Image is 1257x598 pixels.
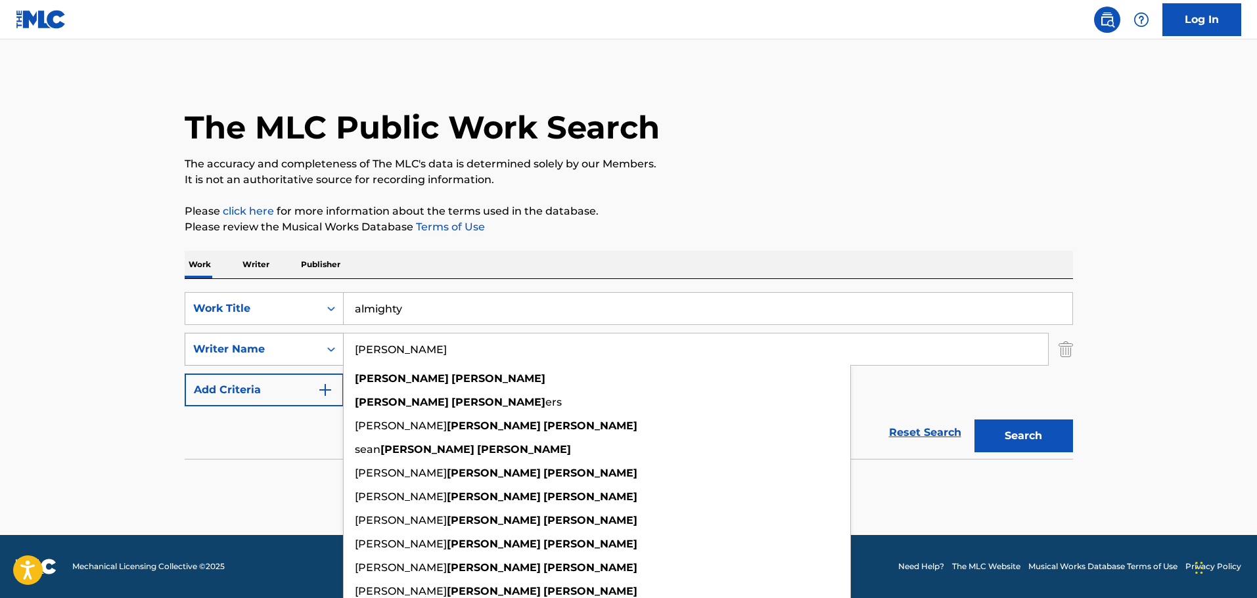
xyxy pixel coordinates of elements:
div: Drag [1195,548,1203,587]
span: [PERSON_NAME] [355,585,447,597]
button: Search [974,419,1073,452]
strong: [PERSON_NAME] [451,372,545,385]
strong: [PERSON_NAME] [447,490,541,503]
span: ers [545,396,562,408]
h1: The MLC Public Work Search [185,108,660,147]
strong: [PERSON_NAME] [447,467,541,479]
strong: [PERSON_NAME] [447,561,541,574]
a: click here [223,205,274,217]
div: Help [1128,7,1154,33]
a: Reset Search [882,418,968,447]
p: Writer [239,251,273,278]
div: Writer Name [193,341,311,357]
span: sean [355,443,380,456]
strong: [PERSON_NAME] [543,561,637,574]
span: Mechanical Licensing Collective © 2025 [72,561,225,572]
img: Delete Criterion [1059,333,1073,366]
span: [PERSON_NAME] [355,561,447,574]
a: Terms of Use [413,221,485,233]
a: Need Help? [898,561,944,572]
iframe: Chat Widget [1191,535,1257,598]
p: The accuracy and completeness of The MLC's data is determined solely by our Members. [185,156,1073,172]
span: [PERSON_NAME] [355,490,447,503]
a: Log In [1162,3,1241,36]
p: It is not an authoritative source for recording information. [185,172,1073,188]
strong: [PERSON_NAME] [447,585,541,597]
strong: [PERSON_NAME] [543,467,637,479]
img: 9d2ae6d4665cec9f34b9.svg [317,382,333,398]
span: [PERSON_NAME] [355,514,447,526]
span: [PERSON_NAME] [355,419,447,432]
img: logo [16,559,57,574]
span: [PERSON_NAME] [355,538,447,550]
span: [PERSON_NAME] [355,467,447,479]
p: Please for more information about the terms used in the database. [185,203,1073,219]
img: MLC Logo [16,10,66,29]
a: Musical Works Database Terms of Use [1028,561,1177,572]
a: The MLC Website [952,561,1020,572]
p: Publisher [297,251,344,278]
a: Privacy Policy [1185,561,1241,572]
img: search [1099,12,1115,28]
strong: [PERSON_NAME] [477,443,571,456]
strong: [PERSON_NAME] [355,396,449,408]
form: Search Form [185,292,1073,459]
strong: [PERSON_NAME] [543,514,637,526]
strong: [PERSON_NAME] [355,372,449,385]
a: Public Search [1094,7,1120,33]
strong: [PERSON_NAME] [447,538,541,550]
p: Work [185,251,215,278]
strong: [PERSON_NAME] [543,585,637,597]
p: Please review the Musical Works Database [185,219,1073,235]
button: Add Criteria [185,374,344,406]
strong: [PERSON_NAME] [447,419,541,432]
strong: [PERSON_NAME] [543,490,637,503]
strong: [PERSON_NAME] [380,443,474,456]
strong: [PERSON_NAME] [543,419,637,432]
strong: [PERSON_NAME] [543,538,637,550]
div: Work Title [193,301,311,316]
strong: [PERSON_NAME] [447,514,541,526]
strong: [PERSON_NAME] [451,396,545,408]
img: help [1133,12,1149,28]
